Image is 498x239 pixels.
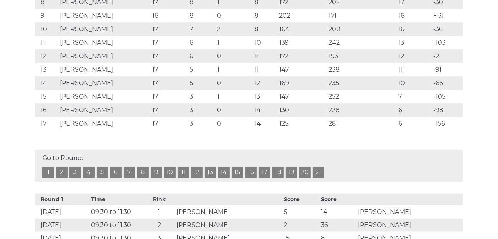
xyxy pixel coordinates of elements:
th: Score [319,194,356,205]
td: 11 [35,36,58,50]
th: Score [282,194,319,205]
td: 172 [277,50,327,63]
div: Go to Round: [35,150,463,182]
td: [PERSON_NAME] [58,104,150,117]
td: 10 [252,36,278,50]
td: 235 [327,77,396,90]
td: 147 [277,90,327,104]
td: 6 [396,117,431,131]
td: 5 [188,63,215,77]
a: 1 [42,167,54,178]
td: 17 [150,104,188,117]
td: 13 [35,63,58,77]
td: 10 [396,77,431,90]
th: Round 1 [35,194,89,205]
td: -91 [432,63,463,77]
td: 14 [35,77,58,90]
td: 17 [150,63,188,77]
td: 1 [215,90,252,104]
td: 6 [396,104,431,117]
td: [PERSON_NAME] [58,90,150,104]
a: 21 [313,167,324,178]
td: -156 [432,117,463,131]
td: 12 [252,77,278,90]
td: [PERSON_NAME] [58,23,150,36]
td: 1 [215,63,252,77]
td: 11 [252,63,278,77]
td: 281 [327,117,396,131]
a: 16 [245,167,257,178]
td: 242 [327,36,396,50]
td: 130 [277,104,327,117]
td: 16 [396,9,431,23]
td: -66 [432,77,463,90]
a: 6 [110,167,122,178]
a: 10 [164,167,176,178]
td: 13 [252,90,278,104]
td: 2 [144,219,175,232]
td: [PERSON_NAME] [58,117,150,131]
td: 202 [277,9,327,23]
a: 5 [97,167,108,178]
td: 0 [215,104,252,117]
td: 8 [252,23,278,36]
td: 3 [188,90,215,104]
td: [PERSON_NAME] [356,205,463,219]
td: 17 [150,50,188,63]
td: 228 [327,104,396,117]
td: 09:30 to 11:30 [89,219,144,232]
td: [PERSON_NAME] [58,50,150,63]
td: 10 [35,23,58,36]
td: 15 [35,90,58,104]
td: 200 [327,23,396,36]
td: 09:30 to 11:30 [89,205,144,219]
a: 20 [299,167,311,178]
td: [PERSON_NAME] [174,219,282,232]
td: 8 [188,9,215,23]
a: 19 [286,167,297,178]
td: 12 [396,50,431,63]
td: 17 [150,117,188,131]
a: 3 [69,167,81,178]
a: 11 [178,167,189,178]
td: [DATE] [35,219,89,232]
td: 13 [396,36,431,50]
td: 14 [319,205,356,219]
td: 2 [215,23,252,36]
td: -21 [432,50,463,63]
td: 7 [396,90,431,104]
td: 36 [319,219,356,232]
a: 8 [137,167,149,178]
td: 1 [215,36,252,50]
td: [PERSON_NAME] [58,36,150,50]
a: 7 [124,167,135,178]
td: 3 [188,117,215,131]
td: 5 [282,205,319,219]
a: 17 [259,167,270,178]
td: 14 [252,104,278,117]
td: 6 [188,36,215,50]
td: 3 [188,104,215,117]
td: -36 [432,23,463,36]
td: [PERSON_NAME] [356,219,463,232]
a: 4 [83,167,95,178]
td: 17 [150,90,188,104]
td: 11 [252,50,278,63]
td: [PERSON_NAME] [58,77,150,90]
td: 11 [396,63,431,77]
td: 17 [150,23,188,36]
td: 139 [277,36,327,50]
td: 7 [188,23,215,36]
td: 17 [150,36,188,50]
td: 125 [277,117,327,131]
td: 0 [215,9,252,23]
td: 147 [277,63,327,77]
td: 169 [277,77,327,90]
a: 13 [205,167,216,178]
td: 17 [35,117,58,131]
td: [PERSON_NAME] [58,9,150,23]
td: [PERSON_NAME] [174,205,282,219]
th: Time [89,194,144,205]
td: -103 [432,36,463,50]
td: 5 [188,77,215,90]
